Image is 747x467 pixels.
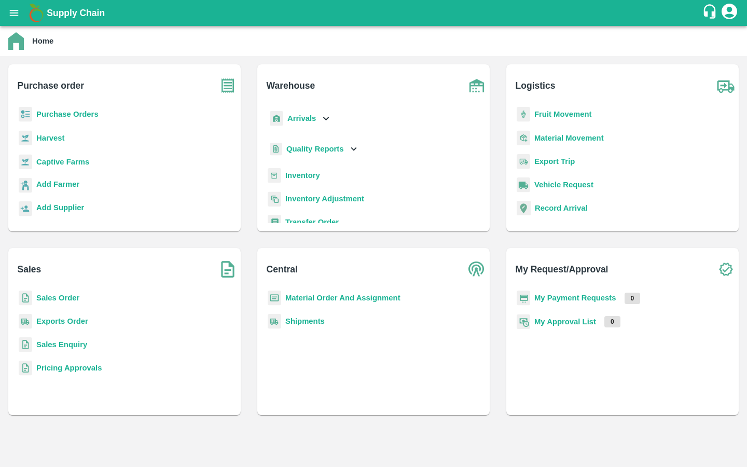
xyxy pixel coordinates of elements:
[464,73,490,99] img: warehouse
[713,256,739,282] img: check
[268,107,332,130] div: Arrivals
[604,316,620,327] p: 0
[47,6,702,20] a: Supply Chain
[19,178,32,193] img: farmer
[517,201,531,215] img: recordArrival
[267,262,298,277] b: Central
[285,218,339,226] a: Transfer Order
[517,107,530,122] img: fruit
[713,73,739,99] img: truck
[36,317,88,325] a: Exports Order
[36,202,84,216] a: Add Supplier
[19,107,32,122] img: reciept
[516,262,608,277] b: My Request/Approval
[18,262,41,277] b: Sales
[287,114,316,122] b: Arrivals
[286,145,344,153] b: Quality Reports
[534,157,575,166] a: Export Trip
[32,37,53,45] b: Home
[285,171,320,180] a: Inventory
[534,318,596,326] a: My Approval List
[36,294,79,302] a: Sales Order
[534,181,593,189] a: Vehicle Request
[47,8,105,18] b: Supply Chain
[270,111,283,126] img: whArrival
[18,78,84,93] b: Purchase order
[702,4,720,22] div: customer-support
[534,110,592,118] a: Fruit Movement
[268,168,281,183] img: whInventory
[36,180,79,188] b: Add Farmer
[19,130,32,146] img: harvest
[8,32,24,50] img: home
[26,3,47,23] img: logo
[36,340,87,349] a: Sales Enquiry
[268,215,281,230] img: whTransfer
[36,203,84,212] b: Add Supplier
[19,337,32,352] img: sales
[464,256,490,282] img: central
[535,204,588,212] a: Record Arrival
[36,110,99,118] a: Purchase Orders
[517,314,530,329] img: approval
[36,134,64,142] a: Harvest
[215,256,241,282] img: soSales
[267,78,315,93] b: Warehouse
[517,291,530,306] img: payment
[270,143,282,156] img: qualityReport
[268,314,281,329] img: shipments
[720,2,739,24] div: account of current user
[517,130,530,146] img: material
[268,139,359,160] div: Quality Reports
[2,1,26,25] button: open drawer
[19,314,32,329] img: shipments
[19,154,32,170] img: harvest
[285,195,364,203] a: Inventory Adjustment
[36,364,102,372] a: Pricing Approvals
[285,317,325,325] a: Shipments
[19,361,32,376] img: sales
[268,291,281,306] img: centralMaterial
[268,191,281,207] img: inventory
[36,178,79,193] a: Add Farmer
[517,154,530,169] img: delivery
[625,293,641,304] p: 0
[19,201,32,216] img: supplier
[285,294,400,302] a: Material Order And Assignment
[516,78,556,93] b: Logistics
[534,134,604,142] a: Material Movement
[534,294,616,302] a: My Payment Requests
[517,177,530,193] img: vehicle
[36,158,89,166] a: Captive Farms
[19,291,32,306] img: sales
[215,73,241,99] img: purchase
